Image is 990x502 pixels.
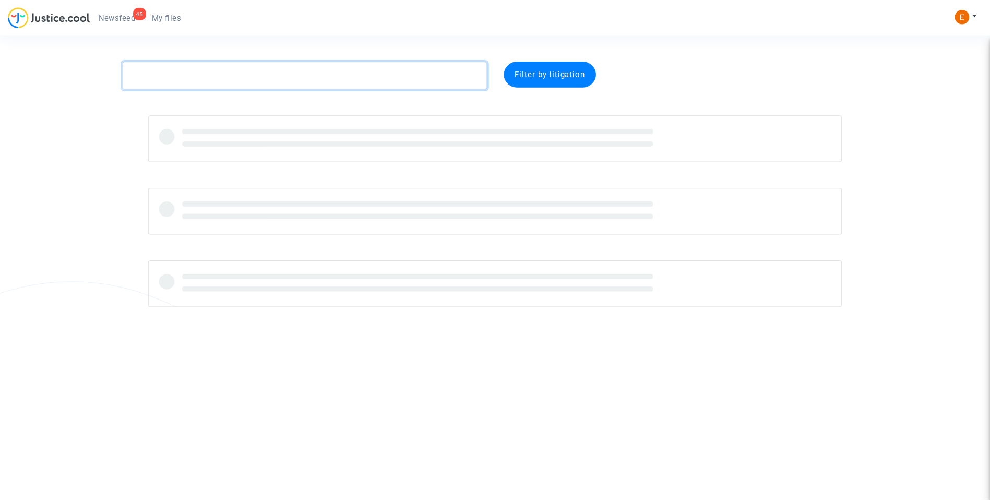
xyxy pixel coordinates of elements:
[145,8,191,24] a: My files
[962,8,977,22] img: ACg8ocIeiFvHKe4dA5oeRFd_CiCnuxWUEc1A2wYhRJE3TTWt=s96-c
[91,8,145,24] a: 45Newsfeed
[519,68,590,78] span: Filter by litigation
[134,6,147,18] div: 45
[99,11,136,21] span: Newsfeed
[8,5,91,27] img: jc-logo.svg
[153,11,183,21] span: My files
